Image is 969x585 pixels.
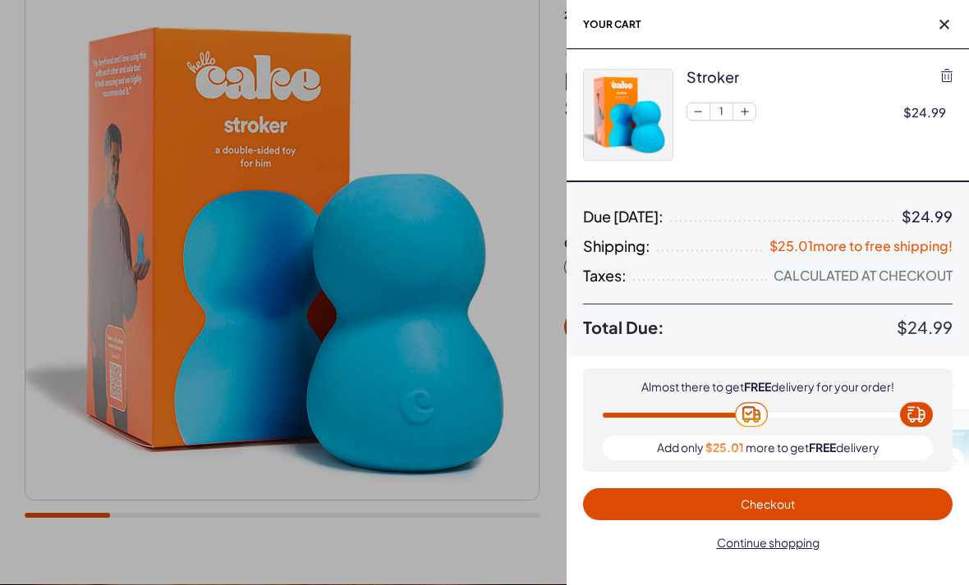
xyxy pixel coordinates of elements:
span: Due [DATE]: [583,208,664,225]
div: Add only more to get delivery [603,436,933,460]
div: Calculated at Checkout [774,267,953,284]
div: $24.99 [902,208,953,225]
img: toy_ecomm_refreshArtboard13.jpg [584,70,673,160]
button: Checkout [583,488,953,520]
span: $25.01 more to free shipping! [769,237,953,254]
span: Shipping: [583,238,650,254]
span: FREE [744,379,771,394]
div: Almost there to get delivery for your order! [641,380,894,395]
span: $24.99 [897,317,953,337]
button: Continue shopping [583,527,953,559]
span: $25.01 [705,441,744,455]
div: $24.99 [903,103,953,121]
span: FREE [809,440,836,455]
span: Checkout [741,496,795,511]
span: Continue shopping [717,535,820,550]
div: stroker [687,66,739,87]
span: 1 [710,103,733,120]
span: Taxes: [583,267,627,284]
span: Total Due: [583,318,897,337]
